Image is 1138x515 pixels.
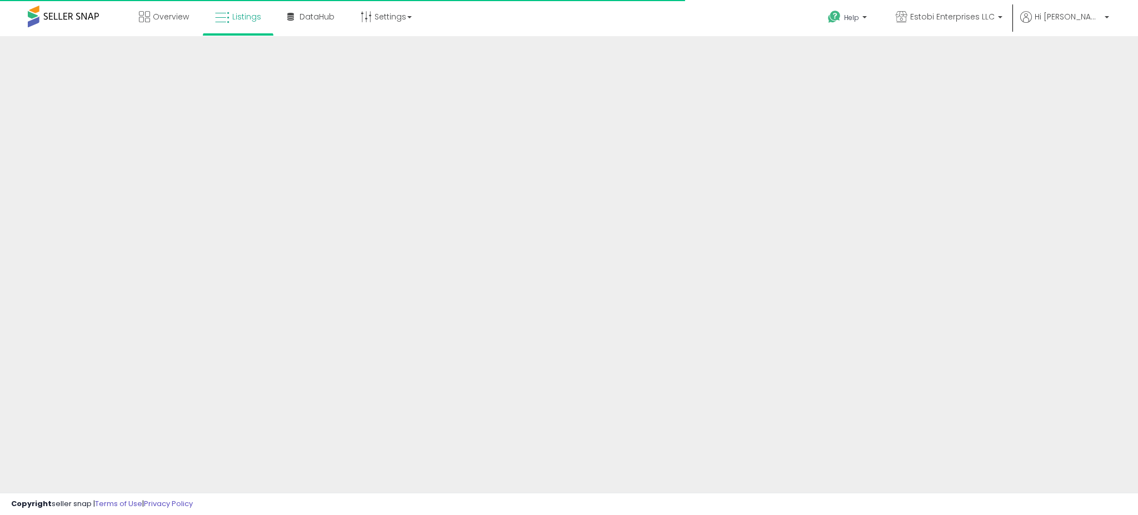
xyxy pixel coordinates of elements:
span: Listings [232,11,261,22]
a: Hi [PERSON_NAME] [1020,11,1109,36]
span: DataHub [300,11,335,22]
span: Overview [153,11,189,22]
span: Estobi Enterprises LLC [910,11,995,22]
a: Help [819,2,878,36]
span: Hi [PERSON_NAME] [1035,11,1101,22]
i: Get Help [827,10,841,24]
span: Help [844,13,859,22]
